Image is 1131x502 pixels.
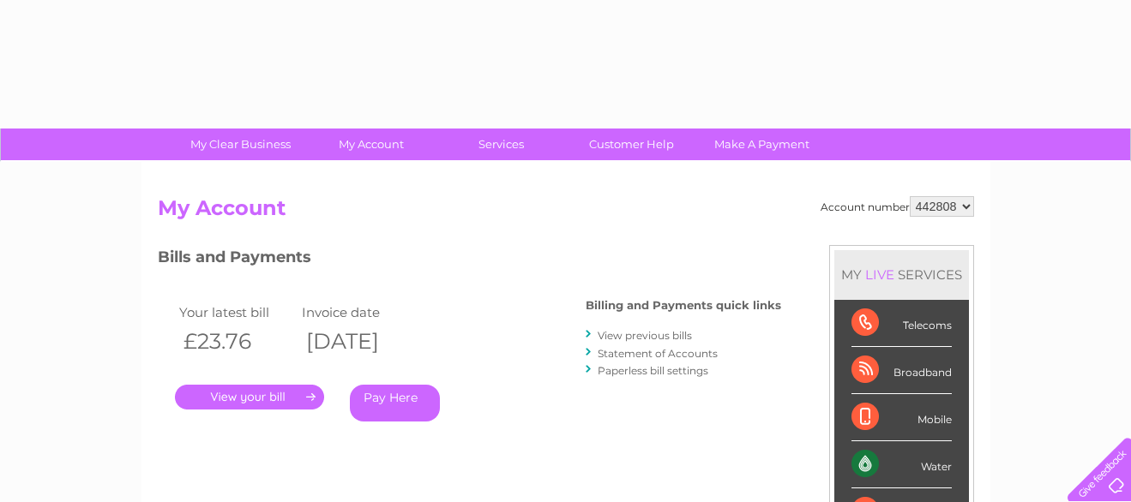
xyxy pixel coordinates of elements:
[175,324,298,359] th: £23.76
[300,128,442,160] a: My Account
[598,364,708,377] a: Paperless bill settings
[298,301,421,324] td: Invoice date
[598,347,718,360] a: Statement of Accounts
[862,266,898,283] div: LIVE
[851,441,952,488] div: Water
[851,394,952,441] div: Mobile
[170,128,311,160] a: My Clear Business
[430,128,572,160] a: Services
[158,245,781,275] h3: Bills and Payments
[834,250,969,299] div: MY SERVICES
[350,385,440,421] a: Pay Here
[158,196,974,229] h2: My Account
[691,128,833,160] a: Make A Payment
[821,196,974,217] div: Account number
[598,329,692,342] a: View previous bills
[175,385,324,409] a: .
[175,301,298,324] td: Your latest bill
[851,347,952,394] div: Broadband
[298,324,421,359] th: [DATE]
[586,299,781,312] h4: Billing and Payments quick links
[561,128,702,160] a: Customer Help
[851,300,952,347] div: Telecoms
